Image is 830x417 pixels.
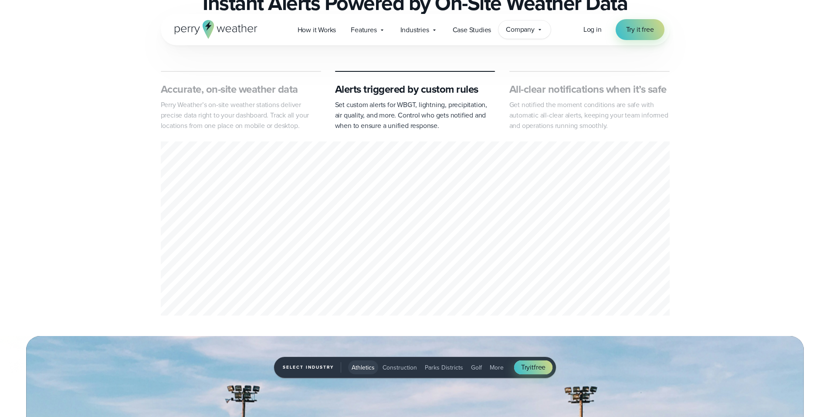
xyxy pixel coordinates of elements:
a: How it Works [290,21,344,39]
button: Athletics [348,360,378,374]
span: Try it free [626,24,654,35]
p: Set custom alerts for WBGT, lightning, precipitation, air quality, and more. Control who gets not... [335,100,495,131]
button: Golf [468,360,485,374]
span: it [530,362,534,372]
h3: All-clear notifications when it’s safe [509,82,670,96]
span: Log in [583,24,602,34]
span: More [490,363,504,372]
span: Construction [383,363,417,372]
button: Parks Districts [421,360,467,374]
span: Features [351,25,376,35]
span: Athletics [352,363,375,372]
div: 2 of 3 [161,141,670,319]
button: More [486,360,507,374]
span: Try free [521,362,545,373]
h3: Alerts triggered by custom rules [335,82,495,96]
a: Try it free [616,19,664,40]
button: Construction [379,360,420,374]
span: Company [506,24,535,35]
span: Golf [471,363,482,372]
span: Industries [400,25,429,35]
p: Get notified the moment conditions are safe with automatic all-clear alerts, keeping your team in... [509,100,670,131]
div: slideshow [161,141,670,319]
span: Case Studies [453,25,491,35]
span: How it Works [298,25,336,35]
p: Perry Weather’s on-site weather stations deliver precise data right to your dashboard. Track all ... [161,100,321,131]
a: Log in [583,24,602,35]
a: Case Studies [445,21,499,39]
span: Select Industry [283,362,341,373]
h3: Accurate, on-site weather data [161,82,321,96]
a: Tryitfree [514,360,552,374]
span: Parks Districts [425,363,463,372]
